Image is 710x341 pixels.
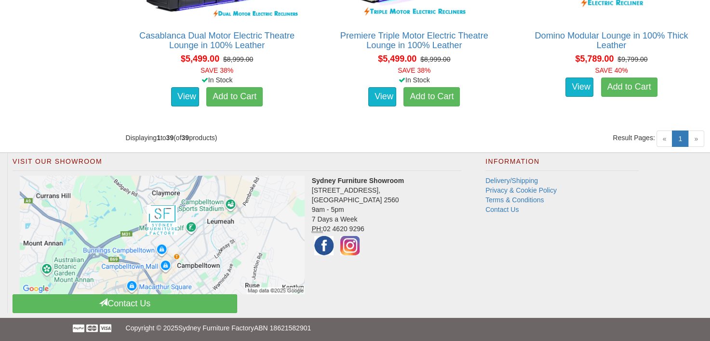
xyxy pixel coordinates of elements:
[124,75,310,85] div: In Stock
[601,78,657,97] a: Add to Cart
[312,234,336,258] img: Facebook
[223,55,253,63] del: $8,999.00
[340,31,488,50] a: Premiere Triple Motor Electric Theatre Lounge in 100% Leather
[535,31,688,50] a: Domino Modular Lounge in 100% Thick Leather
[565,78,593,97] a: View
[126,318,585,338] p: Copyright © 2025 ABN 18621582901
[617,55,647,63] del: $9,799.00
[13,294,237,313] a: Contact Us
[378,54,416,64] span: $5,499.00
[485,186,557,194] a: Privacy & Cookie Policy
[688,131,704,147] span: »
[139,31,295,50] a: Casablanca Dual Motor Electric Theatre Lounge in 100% Leather
[595,66,628,74] font: SAVE 40%
[575,54,614,64] span: $5,789.00
[656,131,673,147] span: «
[182,134,189,142] strong: 39
[485,196,544,204] a: Terms & Conditions
[485,177,538,184] a: Delivery/Shipping
[178,324,254,332] a: Sydney Furniture Factory
[485,206,519,213] a: Contact Us
[321,75,508,85] div: In Stock
[13,158,461,170] h2: Visit Our Showroom
[485,158,639,170] h2: Information
[312,177,404,184] strong: Sydney Furniture Showroom
[672,131,688,147] a: 1
[166,134,174,142] strong: 39
[368,87,396,106] a: View
[119,133,415,143] div: Displaying to (of products)
[420,55,450,63] del: $8,999.00
[403,87,460,106] a: Add to Cart
[338,234,362,258] img: Instagram
[201,66,233,74] font: SAVE 38%
[206,87,263,106] a: Add to Cart
[20,176,305,294] img: Click to activate map
[171,87,199,106] a: View
[312,225,323,233] abbr: Phone
[398,66,430,74] font: SAVE 38%
[181,54,219,64] span: $5,499.00
[157,134,161,142] strong: 1
[613,133,655,143] span: Result Pages:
